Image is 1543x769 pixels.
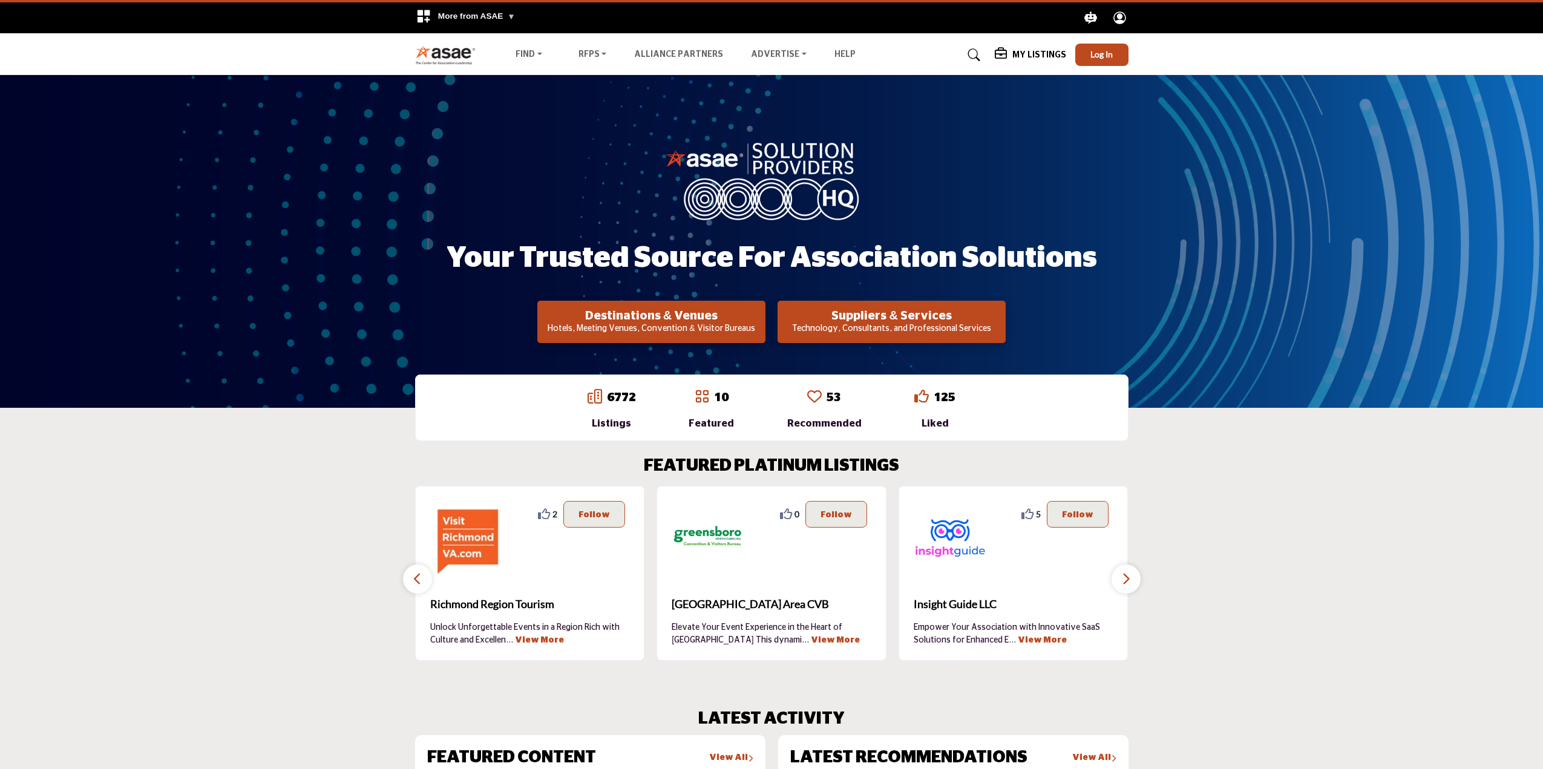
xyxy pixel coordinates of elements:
[430,621,630,646] p: Unlock Unforgettable Events in a Region Rich with Culture and Excellen
[515,636,564,644] a: View More
[607,391,636,404] a: 6772
[834,50,856,59] a: Help
[934,391,955,404] a: 125
[672,588,871,621] b: Greensboro Area CVB
[507,47,551,64] a: Find
[672,501,744,574] img: Greensboro Area CVB
[563,501,625,528] button: Follow
[1090,49,1113,59] span: Log In
[794,508,799,520] span: 0
[805,501,867,528] button: Follow
[541,323,762,335] p: Hotels, Meeting Venues, Convention & Visitor Bureaus
[541,309,762,323] h2: Destinations & Venues
[811,636,860,644] a: View More
[914,501,986,574] img: Insight Guide LLC
[438,11,516,21] span: More from ASAE
[672,621,871,646] p: Elevate Your Event Experience in the Heart of [GEOGRAPHIC_DATA] This dynami
[956,45,988,65] a: Search
[827,391,841,404] a: 53
[742,47,815,64] a: Advertise
[695,389,709,406] a: Go to Featured
[570,47,615,64] a: RFPs
[634,50,723,59] a: Alliance Partners
[914,596,1113,612] span: Insight Guide LLC
[790,748,1027,768] h2: LATEST RECOMMENDATIONS
[802,636,809,644] span: ...
[1072,752,1116,764] a: View All
[714,391,729,404] a: 10
[914,389,929,404] i: Go to Liked
[807,389,822,406] a: Go to Recommended
[914,621,1113,646] p: Empower Your Association with Innovative SaaS Solutions for Enhanced E
[552,508,557,520] span: 2
[689,416,734,431] div: Featured
[995,48,1066,62] div: My Listings
[666,140,877,220] img: image
[787,416,862,431] div: Recommended
[821,508,852,521] p: Follow
[447,240,1097,277] h1: Your Trusted Source for Association Solutions
[415,45,482,65] img: Site Logo
[1036,508,1041,520] span: 5
[430,588,630,621] a: Richmond Region Tourism
[588,416,636,431] div: Listings
[1047,501,1109,528] button: Follow
[781,323,1002,335] p: Technology, Consultants, and Professional Services
[430,501,503,574] img: Richmond Region Tourism
[1018,636,1067,644] a: View More
[778,301,1006,343] button: Suppliers & Services Technology, Consultants, and Professional Services
[430,596,630,612] span: Richmond Region Tourism
[408,2,523,33] div: More from ASAE
[672,588,871,621] a: [GEOGRAPHIC_DATA] Area CVB
[644,456,899,477] h2: FEATURED PLATINUM LISTINGS
[709,752,753,764] a: View All
[914,588,1113,621] a: Insight Guide LLC
[698,709,845,730] h2: LATEST ACTIVITY
[672,596,871,612] span: [GEOGRAPHIC_DATA] Area CVB
[1012,50,1066,61] h5: My Listings
[1009,636,1016,644] span: ...
[506,636,513,644] span: ...
[1075,44,1129,66] button: Log In
[1062,508,1093,521] p: Follow
[578,508,610,521] p: Follow
[537,301,765,343] button: Destinations & Venues Hotels, Meeting Venues, Convention & Visitor Bureaus
[914,416,955,431] div: Liked
[781,309,1002,323] h2: Suppliers & Services
[427,748,596,768] h2: FEATURED CONTENT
